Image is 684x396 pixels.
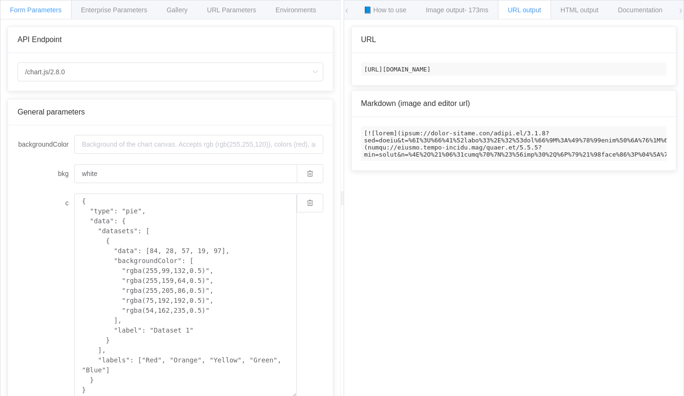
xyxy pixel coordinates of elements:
span: Markdown (image and editor url) [361,99,470,107]
code: [URL][DOMAIN_NAME] [361,62,667,76]
span: Form Parameters [10,6,62,14]
span: - 173ms [464,6,489,14]
span: URL Parameters [207,6,256,14]
span: URL output [508,6,541,14]
span: HTML output [560,6,598,14]
label: c [18,194,74,212]
span: Documentation [618,6,662,14]
code: [![lorem](ipsum://dolor-sitame.con/adipi.el/3.1.8?sed=doeiu&t=%6I%3U%66%41%52labo%33%2E%32%53dol%... [361,126,667,161]
input: Background of the chart canvas. Accepts rgb (rgb(255,255,120)), colors (red), and url-encoded hex... [74,135,323,154]
span: Enterprise Parameters [81,6,147,14]
label: backgroundColor [18,135,74,154]
input: Select [18,62,323,81]
span: Image output [426,6,488,14]
span: URL [361,35,376,44]
span: General parameters [18,108,85,116]
span: API Endpoint [18,35,62,44]
span: Gallery [167,6,187,14]
input: Background of the chart canvas. Accepts rgb (rgb(255,255,120)), colors (red), and url-encoded hex... [74,164,297,183]
span: 📘 How to use [364,6,407,14]
span: Environments [275,6,316,14]
label: bkg [18,164,74,183]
